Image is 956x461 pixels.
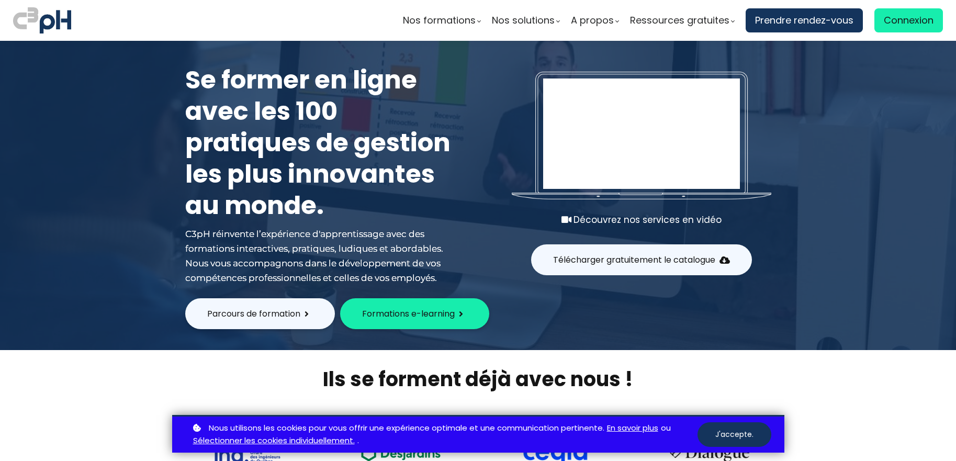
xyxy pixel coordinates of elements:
[207,307,300,320] span: Parcours de formation
[553,253,715,266] span: Télécharger gratuitement le catalogue
[698,422,771,447] button: J'accepte.
[492,13,555,28] span: Nos solutions
[172,366,784,392] h2: Ils se forment déjà avec nous !
[185,64,457,221] h1: Se former en ligne avec les 100 pratiques de gestion les plus innovantes au monde.
[13,5,71,36] img: logo C3PH
[884,13,933,28] span: Connexion
[185,227,457,285] div: C3pH réinvente l’expérience d'apprentissage avec des formations interactives, pratiques, ludiques...
[193,434,355,447] a: Sélectionner les cookies individuellement.
[512,212,771,227] div: Découvrez nos services en vidéo
[209,422,604,435] span: Nous utilisons les cookies pour vous offrir une expérience optimale et une communication pertinente.
[190,422,698,448] p: ou .
[571,13,614,28] span: A propos
[403,13,476,28] span: Nos formations
[755,13,853,28] span: Prendre rendez-vous
[746,8,863,32] a: Prendre rendez-vous
[531,244,752,275] button: Télécharger gratuitement le catalogue
[874,8,943,32] a: Connexion
[607,422,658,435] a: En savoir plus
[340,298,489,329] button: Formations e-learning
[362,307,455,320] span: Formations e-learning
[630,13,729,28] span: Ressources gratuites
[185,298,335,329] button: Parcours de formation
